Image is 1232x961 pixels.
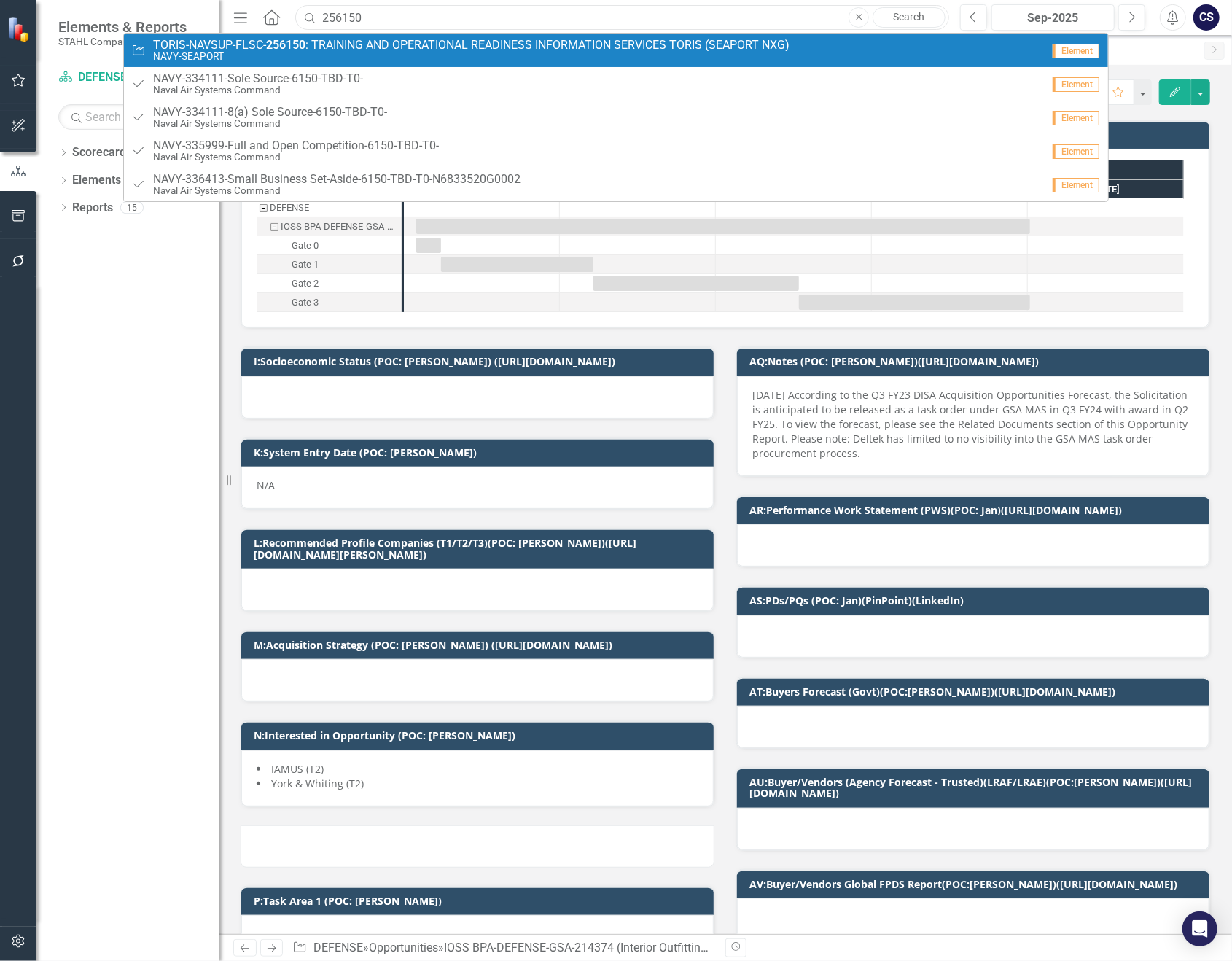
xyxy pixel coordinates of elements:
[120,201,144,214] div: 15
[257,217,402,236] div: Task: Start date: 2024-03-03 End date: 2024-07-01
[153,72,363,85] span: NAVY-334111-Sole Source-6150-TBD-T0-
[292,940,714,957] div: » »
[1182,911,1217,946] div: Open Intercom Messenger
[124,101,1108,134] a: NAVY-334111-8(a) Sole Source-6150-TBD-T0-Naval Air Systems CommandElement
[153,106,387,119] span: NAVY-334111-8(a) Sole Source-6150-TBD-T0-
[124,134,1108,168] a: NAVY-335999-Full and Open Competition-6150-TBD-T0-Naval Air Systems CommandElement
[124,34,1108,67] a: TORIS-NAVSUP-FLSC-256150: TRAINING AND OPERATIONAL READINESS INFORMATION SERVICES TORIS (SEAPORT ...
[292,293,319,312] div: Gate 3
[124,67,1108,101] a: NAVY-334111-Sole Source-6150-TBD-T0-Naval Air Systems CommandElement
[749,879,1202,890] h3: AV:Buyer/Vendors Global FPDS Report(POC:[PERSON_NAME])([URL][DOMAIN_NAME])
[313,941,363,954] a: DEFENSE
[292,255,319,274] div: Gate 1
[254,730,706,741] h3: N:Interested in Opportunity (POC: [PERSON_NAME])
[749,595,1202,606] h3: AS:PDs/PQs (POC: Jan)(PinPoint)(LinkedIn)
[58,69,204,86] a: DEFENSE
[1053,77,1099,92] span: Element
[257,293,402,312] div: Task: Start date: 2024-05-17 End date: 2024-07-01
[257,236,402,255] div: Gate 0
[749,505,1202,515] h3: AR:Performance Work Statement (PWS)(POC: Jan)([URL][DOMAIN_NAME])
[257,198,402,217] div: Task: DEFENSE Start date: 2024-03-03 End date: 2024-03-04
[1053,44,1099,58] span: Element
[153,185,521,196] small: Naval Air Systems Command
[1053,178,1099,192] span: Element
[292,236,319,255] div: Gate 0
[749,686,1202,697] h3: AT:Buyers Forecast (Govt)(POC:[PERSON_NAME])([URL][DOMAIN_NAME])
[153,118,387,129] small: Naval Air Systems Command
[593,276,799,291] div: Task: Start date: 2024-04-07 End date: 2024-05-17
[58,36,187,47] small: STAHL Companies
[270,198,309,217] div: DEFENSE
[72,144,132,161] a: Scorecards
[257,255,402,274] div: Gate 1
[997,9,1110,27] div: Sep-2025
[254,356,706,367] h3: I:Socioeconomic Status (POC: [PERSON_NAME]) ([URL][DOMAIN_NAME])
[153,51,790,62] small: NAVY-SEAPORT
[1053,144,1099,159] span: Element
[441,257,593,272] div: Task: Start date: 2024-03-08 End date: 2024-04-07
[271,762,324,776] span: IAMUS (T2)
[257,236,402,255] div: Task: Start date: 2024-03-03 End date: 2024-03-08
[295,5,949,31] input: Search ClearPoint...
[752,388,1188,460] span: [DATE] According to the Q3 FY23 DISA Acquisition Opportunities Forecast, the Solicitation is anti...
[1193,4,1220,31] button: CS
[254,447,706,458] h3: K:System Entry Date (POC: [PERSON_NAME])
[257,274,402,293] div: Task: Start date: 2024-04-07 End date: 2024-05-17
[241,467,714,509] div: N/A
[72,172,121,189] a: Elements
[749,356,1202,367] h3: AQ:Notes (POC: [PERSON_NAME])([URL][DOMAIN_NAME])
[153,173,521,186] span: NAVY-336413-Small Business Set-Aside-6150-TBD-T0-N6833520G0002
[153,139,439,152] span: NAVY-335999-Full and Open Competition-6150-TBD-T0-
[72,200,113,217] a: Reports
[369,941,438,954] a: Opportunities
[153,85,363,96] small: Naval Air Systems Command
[58,104,204,130] input: Search Below...
[257,274,402,293] div: Gate 2
[873,7,946,28] a: Search
[991,4,1115,31] button: Sep-2025
[281,217,397,236] div: IOSS BPA-DEFENSE-GSA-214374 (Interior Outfitting Support Services Blanket Purchase Agreement )
[254,639,706,650] h3: M:Acquisition Strategy (POC: [PERSON_NAME]) ([URL][DOMAIN_NAME])
[444,941,955,954] div: IOSS BPA-DEFENSE-GSA-214374 (Interior Outfitting Support Services Blanket Purchase Agreement )
[257,293,402,312] div: Gate 3
[266,38,305,52] strong: 256150
[257,217,402,236] div: IOSS BPA-DEFENSE-GSA-214374 (Interior Outfitting Support Services Blanket Purchase Agreement )
[799,295,1030,310] div: Task: Start date: 2024-05-17 End date: 2024-07-01
[153,152,439,163] small: Naval Air Systems Command
[7,16,33,42] img: ClearPoint Strategy
[416,219,1030,234] div: Task: Start date: 2024-03-03 End date: 2024-07-01
[254,537,706,560] h3: L:Recommended Profile Companies (T1/T2/T3)(POC: [PERSON_NAME])([URL][DOMAIN_NAME][PERSON_NAME])
[1053,111,1099,125] span: Element
[124,168,1108,201] a: NAVY-336413-Small Business Set-Aside-6150-TBD-T0-N6833520G0002Naval Air Systems CommandElement
[416,238,441,253] div: Task: Start date: 2024-03-03 End date: 2024-03-08
[153,39,790,52] span: TORIS-NAVSUP-FLSC- : TRAINING AND OPERATIONAL READINESS INFORMATION SERVICES TORIS (SEAPORT NXG)
[254,895,706,906] h3: P:Task Area 1 (POC: [PERSON_NAME])
[292,274,319,293] div: Gate 2
[271,777,364,790] span: York & Whiting (T2)
[749,777,1202,799] h3: AU:Buyer/Vendors (Agency Forecast - Trusted)(LRAF/LRAE)(POC:[PERSON_NAME])([URL][DOMAIN_NAME])
[257,255,402,274] div: Task: Start date: 2024-03-08 End date: 2024-04-07
[58,18,187,36] span: Elements & Reports
[257,198,402,217] div: DEFENSE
